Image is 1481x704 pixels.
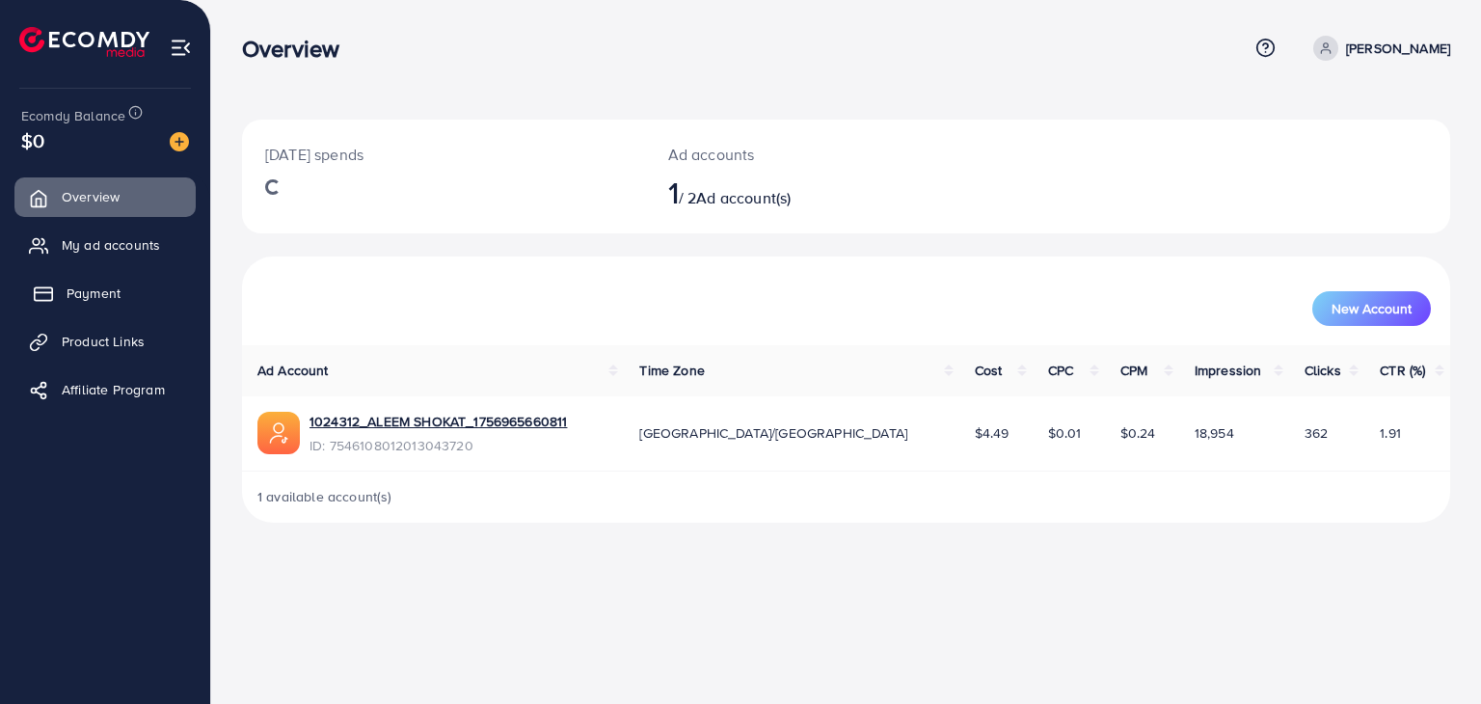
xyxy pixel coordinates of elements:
p: [PERSON_NAME] [1346,37,1450,60]
span: Product Links [62,332,145,351]
span: Impression [1195,361,1262,380]
span: $4.49 [975,423,1010,443]
a: Affiliate Program [14,370,196,409]
a: My ad accounts [14,226,196,264]
span: 1 available account(s) [257,487,392,506]
a: Overview [14,177,196,216]
span: Ecomdy Balance [21,106,125,125]
span: Clicks [1305,361,1341,380]
img: menu [170,37,192,59]
span: 1.91 [1380,423,1401,443]
span: Ad account(s) [696,187,791,208]
span: [GEOGRAPHIC_DATA]/[GEOGRAPHIC_DATA] [639,423,907,443]
a: Product Links [14,322,196,361]
span: CPM [1120,361,1147,380]
img: ic-ads-acc.e4c84228.svg [257,412,300,454]
span: Overview [62,187,120,206]
span: CTR (%) [1380,361,1425,380]
img: image [170,132,189,151]
span: My ad accounts [62,235,160,255]
h3: Overview [242,35,355,63]
span: 1 [668,170,679,214]
span: Cost [975,361,1003,380]
a: 1024312_ALEEM SHOKAT_1756965660811 [310,412,567,431]
span: Ad Account [257,361,329,380]
button: New Account [1312,291,1431,326]
p: [DATE] spends [265,143,622,166]
span: ID: 7546108012013043720 [310,436,567,455]
span: Time Zone [639,361,704,380]
span: 18,954 [1195,423,1234,443]
span: Payment [67,284,121,303]
span: CPC [1048,361,1073,380]
span: 362 [1305,423,1328,443]
span: Affiliate Program [62,380,165,399]
a: [PERSON_NAME] [1306,36,1450,61]
span: New Account [1332,302,1412,315]
p: Ad accounts [668,143,924,166]
span: $0.01 [1048,423,1082,443]
span: $0.24 [1120,423,1156,443]
img: logo [19,27,149,57]
span: $0 [21,126,44,154]
a: Payment [14,274,196,312]
h2: / 2 [668,174,924,210]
